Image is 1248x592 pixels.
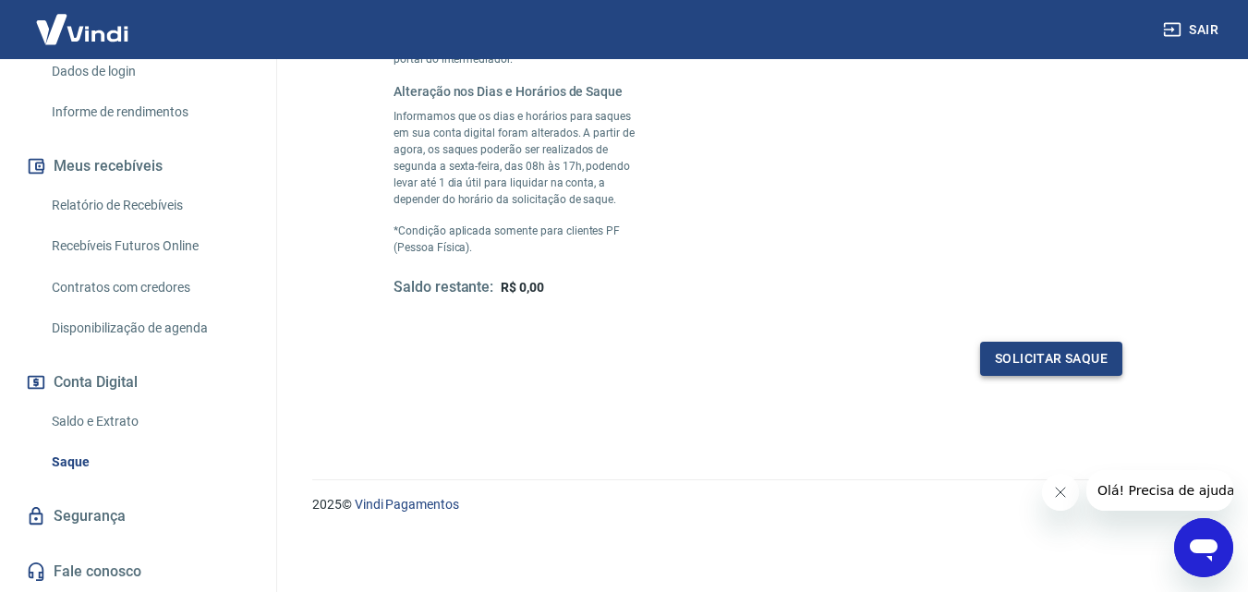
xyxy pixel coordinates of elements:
[44,269,254,307] a: Contratos com credores
[44,403,254,441] a: Saldo e Extrato
[1086,470,1233,511] iframe: Mensagem da empresa
[394,108,645,208] p: Informamos que os dias e horários para saques em sua conta digital foram alterados. A partir de a...
[312,495,1204,514] p: 2025 ©
[44,227,254,265] a: Recebíveis Futuros Online
[1174,518,1233,577] iframe: Botão para abrir a janela de mensagens
[22,551,254,592] a: Fale conosco
[394,278,493,297] h5: Saldo restante:
[22,496,254,537] a: Segurança
[44,309,254,347] a: Disponibilização de agenda
[1159,13,1226,47] button: Sair
[394,223,645,256] p: *Condição aplicada somente para clientes PF (Pessoa Física).
[501,280,544,295] span: R$ 0,00
[980,342,1122,376] button: Solicitar saque
[394,82,645,101] h6: Alteração nos Dias e Horários de Saque
[44,93,254,131] a: Informe de rendimentos
[11,13,155,28] span: Olá! Precisa de ajuda?
[22,362,254,403] button: Conta Digital
[44,53,254,91] a: Dados de login
[1042,474,1079,511] iframe: Fechar mensagem
[355,497,459,512] a: Vindi Pagamentos
[22,146,254,187] button: Meus recebíveis
[22,1,142,57] img: Vindi
[44,443,254,481] a: Saque
[44,187,254,224] a: Relatório de Recebíveis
